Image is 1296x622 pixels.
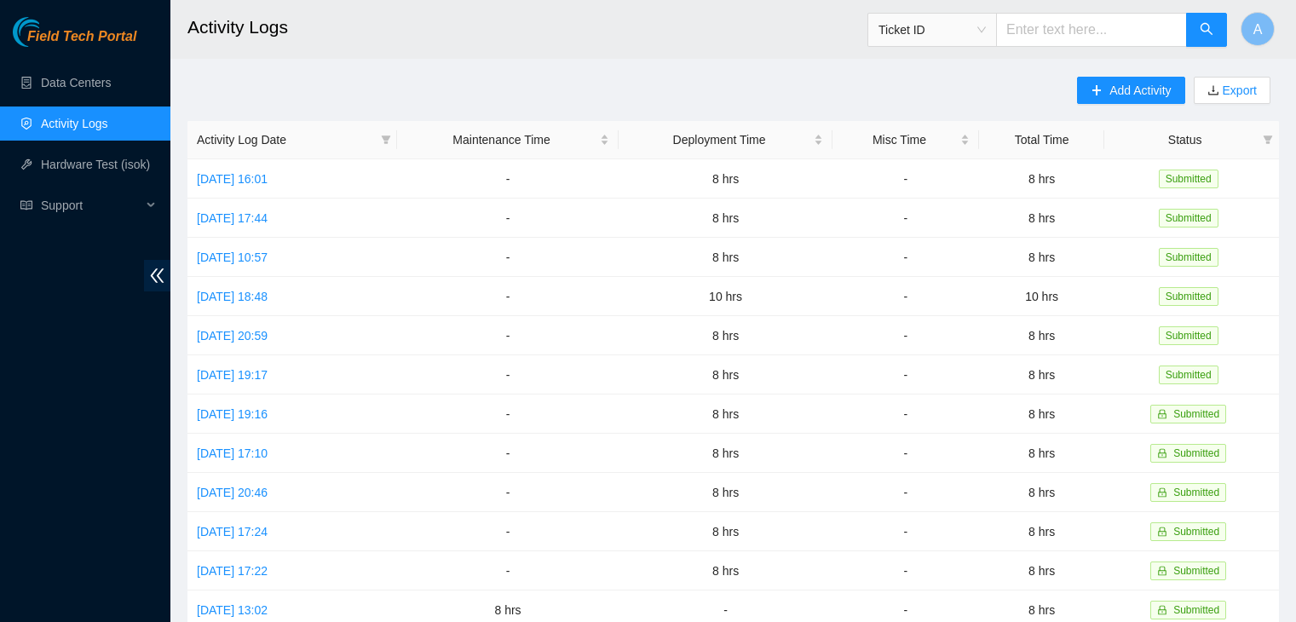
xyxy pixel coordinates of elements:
td: 8 hrs [619,473,832,512]
span: lock [1157,566,1167,576]
td: 8 hrs [619,316,832,355]
span: lock [1157,605,1167,615]
span: Ticket ID [878,17,986,43]
td: - [397,277,619,316]
a: Hardware Test (isok) [41,158,150,171]
span: Support [41,188,141,222]
span: Submitted [1173,447,1219,459]
span: lock [1157,409,1167,419]
td: - [397,434,619,473]
td: - [397,316,619,355]
td: - [832,355,979,395]
button: A [1241,12,1275,46]
td: - [832,551,979,590]
td: 8 hrs [979,355,1105,395]
a: Data Centers [41,76,111,89]
a: Akamai TechnologiesField Tech Portal [13,31,136,53]
span: Submitted [1159,209,1218,227]
td: - [397,199,619,238]
span: Submitted [1159,170,1218,188]
td: - [397,159,619,199]
td: - [832,277,979,316]
td: 8 hrs [979,551,1105,590]
span: download [1207,84,1219,98]
img: Akamai Technologies [13,17,86,47]
td: 8 hrs [619,434,832,473]
td: - [832,512,979,551]
td: 8 hrs [619,355,832,395]
td: 8 hrs [619,159,832,199]
span: Submitted [1173,565,1219,577]
span: Submitted [1159,326,1218,345]
span: Submitted [1159,366,1218,384]
input: Enter text here... [996,13,1187,47]
span: A [1253,19,1263,40]
a: Activity Logs [41,117,108,130]
td: 8 hrs [619,551,832,590]
th: Total Time [979,121,1105,159]
a: [DATE] 17:10 [197,446,268,460]
td: 10 hrs [979,277,1105,316]
span: filter [377,127,395,153]
span: read [20,199,32,211]
td: 10 hrs [619,277,832,316]
td: 8 hrs [979,473,1105,512]
a: [DATE] 16:01 [197,172,268,186]
span: lock [1157,487,1167,498]
span: Submitted [1173,526,1219,538]
td: 8 hrs [619,199,832,238]
span: search [1200,22,1213,38]
span: Submitted [1173,604,1219,616]
td: 8 hrs [979,238,1105,277]
span: filter [381,135,391,145]
td: - [397,512,619,551]
td: 8 hrs [979,159,1105,199]
a: [DATE] 17:22 [197,564,268,578]
td: 8 hrs [979,199,1105,238]
span: Submitted [1159,248,1218,267]
a: [DATE] 20:59 [197,329,268,343]
span: Submitted [1173,408,1219,420]
a: [DATE] 19:16 [197,407,268,421]
span: Add Activity [1109,81,1171,100]
span: lock [1157,527,1167,537]
td: - [832,473,979,512]
span: double-left [144,260,170,291]
span: filter [1263,135,1273,145]
span: Status [1114,130,1256,149]
td: - [832,199,979,238]
td: - [397,238,619,277]
a: [DATE] 20:46 [197,486,268,499]
td: 8 hrs [619,238,832,277]
td: 8 hrs [979,316,1105,355]
a: [DATE] 18:48 [197,290,268,303]
span: Field Tech Portal [27,29,136,45]
td: 8 hrs [979,434,1105,473]
span: filter [1259,127,1276,153]
td: - [832,238,979,277]
td: - [397,395,619,434]
span: plus [1091,84,1103,98]
a: [DATE] 17:44 [197,211,268,225]
span: lock [1157,448,1167,458]
td: - [397,551,619,590]
td: 8 hrs [979,512,1105,551]
td: - [397,473,619,512]
span: Activity Log Date [197,130,374,149]
a: [DATE] 10:57 [197,251,268,264]
td: 8 hrs [619,512,832,551]
a: [DATE] 17:24 [197,525,268,538]
td: - [832,395,979,434]
span: Submitted [1159,287,1218,306]
button: search [1186,13,1227,47]
td: 8 hrs [979,395,1105,434]
td: - [397,355,619,395]
td: - [832,159,979,199]
a: [DATE] 13:02 [197,603,268,617]
a: [DATE] 19:17 [197,368,268,382]
td: 8 hrs [619,395,832,434]
button: plusAdd Activity [1077,77,1184,104]
a: Export [1219,84,1257,97]
button: downloadExport [1194,77,1270,104]
span: Submitted [1173,487,1219,498]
